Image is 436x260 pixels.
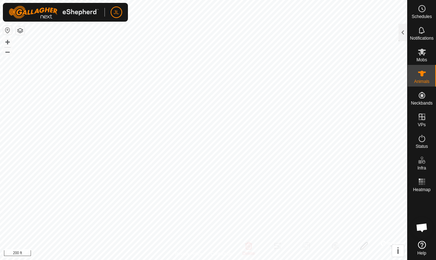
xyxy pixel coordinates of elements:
a: Help [408,238,436,258]
button: Reset Map [3,26,12,35]
button: i [392,245,404,257]
span: Schedules [411,14,432,19]
img: Gallagher Logo [9,6,99,19]
span: Mobs [417,58,427,62]
button: – [3,47,12,56]
a: Privacy Policy [175,251,202,257]
span: Animals [414,79,430,84]
span: i [397,246,399,256]
span: Heatmap [413,188,431,192]
span: Help [417,251,426,255]
span: Status [415,144,428,149]
button: Map Layers [16,26,25,35]
a: Contact Us [211,251,232,257]
span: VPs [418,123,426,127]
span: Infra [417,166,426,170]
a: Open chat [411,217,433,238]
span: Neckbands [411,101,432,105]
span: Notifications [410,36,433,40]
button: + [3,38,12,47]
span: JL [114,9,119,16]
